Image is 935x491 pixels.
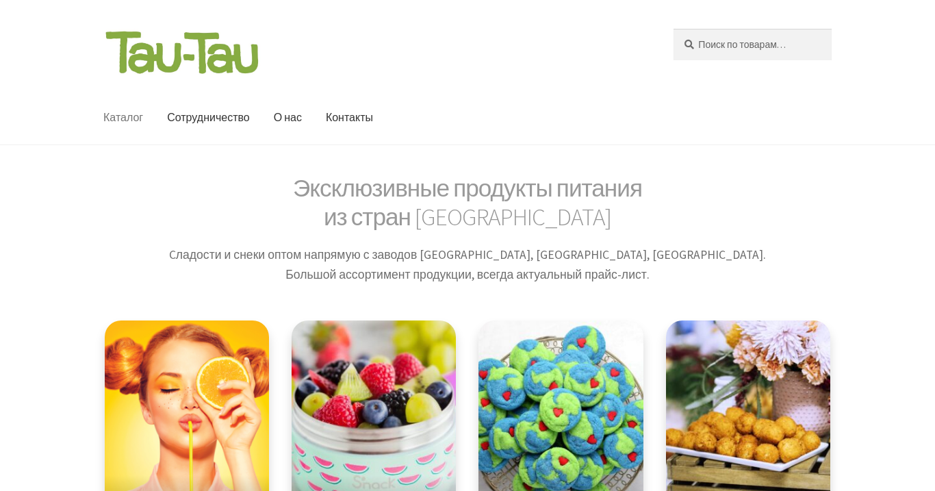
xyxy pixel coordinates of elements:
[674,29,832,60] input: Поиск по товарам…
[156,91,261,144] a: Сотрудничество
[263,91,313,144] a: О нас
[293,173,642,233] span: Эксклюзивные продукты питания из стран [GEOGRAPHIC_DATA]
[103,245,832,284] p: Cладости и снеки оптом напрямую с заводов [GEOGRAPHIC_DATA], [GEOGRAPHIC_DATA], [GEOGRAPHIC_DATA]...
[315,91,384,144] a: Контакты
[103,29,261,76] img: Tau-Tau
[92,91,154,144] a: Каталог
[103,91,641,144] nav: Основное меню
